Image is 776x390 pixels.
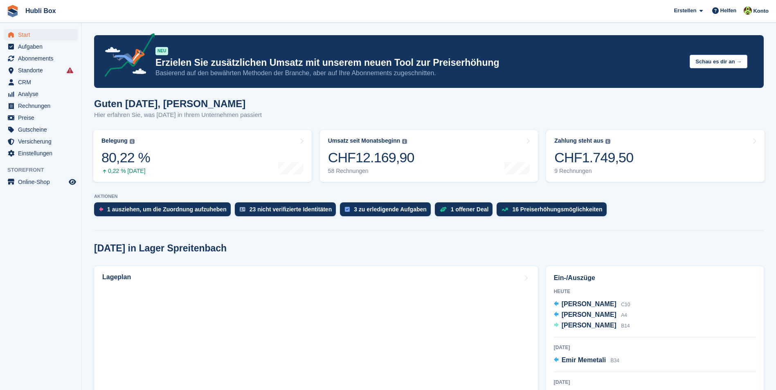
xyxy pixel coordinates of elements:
a: menu [4,124,77,135]
a: Zahlung steht aus CHF1.749,50 9 Rechnungen [546,130,765,182]
span: Preise [18,112,67,123]
div: 16 Preiserhöhungsmöglichkeiten [512,206,602,213]
span: Storefront [7,166,81,174]
span: C10 [621,302,630,307]
div: 1 ausziehen, um die Zuordnung aufzuheben [107,206,227,213]
span: Abonnements [18,53,67,64]
span: A4 [621,312,627,318]
img: icon-info-grey-7440780725fd019a000dd9b08b2336e03edf1995a4989e88bcd33f0948082b44.svg [605,139,610,144]
div: CHF1.749,50 [554,149,633,166]
h2: Lageplan [102,273,131,281]
img: move_outs_to_deallocate_icon-f764333ba52eb49d3ac5e1228854f67142a1ed5810a6f6cc68b1a99e826820c5.svg [99,207,103,212]
div: Zahlung steht aus [554,137,603,144]
img: verify_identity-adf6edd0f0f0b5bbfe63781bf79b02c33cf7c696d77639b501bdc392416b5a36.svg [240,207,245,212]
h2: [DATE] in Lager Spreitenbach [94,243,227,254]
a: Vorschau-Shop [67,177,77,187]
span: Helfen [720,7,737,15]
a: menu [4,53,77,64]
a: menu [4,41,77,52]
span: Erstellen [674,7,696,15]
a: [PERSON_NAME] B14 [554,321,630,331]
span: [PERSON_NAME] [562,311,616,318]
a: 3 zu erledigende Aufgaben [340,202,435,220]
img: price_increase_opportunities-93ffe204e8149a01c8c9dc8f82e8f89637d9d84a8eef4429ea346261dce0b2c0.svg [502,208,508,211]
img: icon-info-grey-7440780725fd019a000dd9b08b2336e03edf1995a4989e88bcd33f0948082b44.svg [402,139,407,144]
img: price-adjustments-announcement-icon-8257ccfd72463d97f412b2fc003d46551f7dbcb40ab6d574587a9cd5c0d94... [98,33,155,80]
h1: Guten [DATE], [PERSON_NAME] [94,98,262,109]
div: Belegung [101,137,128,144]
span: CRM [18,76,67,88]
div: 3 zu erledigende Aufgaben [354,206,427,213]
img: task-75834270c22a3079a89374b754ae025e5fb1db73e45f91037f5363f120a921f8.svg [345,207,350,212]
a: menu [4,76,77,88]
i: Es sind Fehler bei der Synchronisierung von Smart-Einträgen aufgetreten [67,67,73,74]
span: Online-Shop [18,176,67,188]
img: Luca Space4you [744,7,752,15]
div: Umsatz seit Monatsbeginn [328,137,400,144]
a: [PERSON_NAME] A4 [554,310,627,321]
span: Gutscheine [18,124,67,135]
span: B34 [611,358,619,363]
p: AKTIONEN [94,194,764,199]
span: Rechnungen [18,100,67,112]
span: Aufgaben [18,41,67,52]
a: [PERSON_NAME] C10 [554,299,630,310]
a: 16 Preiserhöhungsmöglichkeiten [497,202,610,220]
a: menu [4,112,77,123]
a: menu [4,88,77,100]
p: Basierend auf den bewährten Methoden der Branche, aber auf Ihre Abonnements zugeschnitten. [155,69,683,78]
div: [DATE] [554,344,756,351]
a: menu [4,136,77,147]
a: menu [4,100,77,112]
p: Erzielen Sie zusätzlichen Umsatz mit unserem neuen Tool zur Preiserhöhung [155,57,683,69]
a: 1 ausziehen, um die Zuordnung aufzuheben [94,202,235,220]
span: Start [18,29,67,40]
div: 23 nicht verifizierte Identitäten [250,206,332,213]
a: 1 offener Deal [435,202,497,220]
span: Einstellungen [18,148,67,159]
div: 9 Rechnungen [554,168,633,175]
span: Konto [753,7,769,15]
div: CHF12.169,90 [328,149,414,166]
div: Heute [554,288,756,295]
div: NEU [155,47,168,55]
a: Emir Memetali B34 [554,355,619,366]
a: menu [4,65,77,76]
span: Emir Memetali [562,356,606,363]
h2: Ein-/Auszüge [554,273,756,283]
span: Analyse [18,88,67,100]
a: menu [4,148,77,159]
a: Umsatz seit Monatsbeginn CHF12.169,90 58 Rechnungen [320,130,538,182]
div: 58 Rechnungen [328,168,414,175]
a: Speisekarte [4,176,77,188]
span: [PERSON_NAME] [562,322,616,329]
div: [DATE] [554,379,756,386]
span: [PERSON_NAME] [562,300,616,307]
span: B14 [621,323,630,329]
span: Standorte [18,65,67,76]
img: deal-1b604bf984904fb50ccaf53a9ad4b4a5d6e5aea283cecdc64d6e3604feb123c2.svg [440,206,447,212]
span: Versicherung [18,136,67,147]
div: 80,22 % [101,149,150,166]
div: 0,22 % [DATE] [101,168,150,175]
a: 23 nicht verifizierte Identitäten [235,202,340,220]
div: 1 offener Deal [451,206,489,213]
img: stora-icon-8386f47178a22dfd0bd8f6a31ec36ba5ce8667c1dd55bd0f319d3a0aa187defe.svg [7,5,19,17]
a: menu [4,29,77,40]
button: Schau es dir an → [690,55,747,68]
p: Hier erfahren Sie, was [DATE] in Ihrem Unternehmen passiert [94,110,262,120]
img: icon-info-grey-7440780725fd019a000dd9b08b2336e03edf1995a4989e88bcd33f0948082b44.svg [130,139,135,144]
a: Belegung 80,22 % 0,22 % [DATE] [93,130,312,182]
a: Hubli Box [22,4,59,18]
